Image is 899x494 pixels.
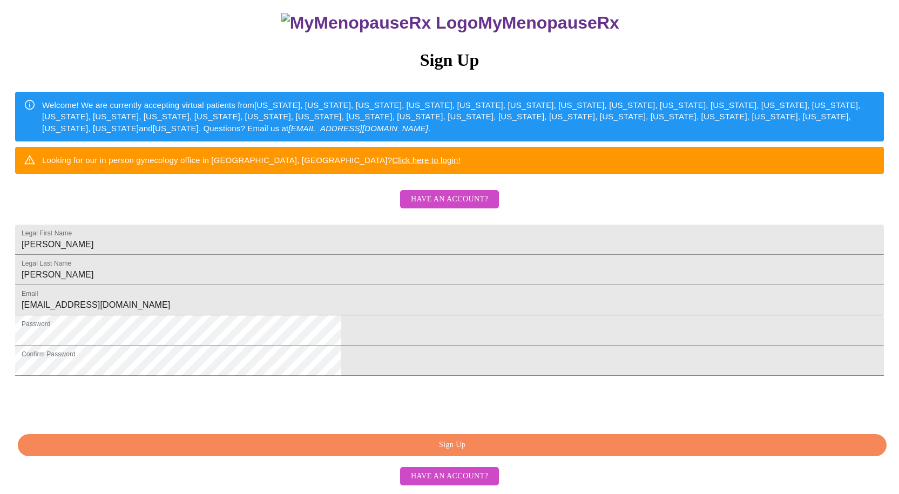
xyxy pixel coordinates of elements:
[411,470,488,483] span: Have an account?
[30,438,874,452] span: Sign Up
[281,13,478,33] img: MyMenopauseRx Logo
[15,381,179,423] iframe: reCAPTCHA
[397,202,502,211] a: Have an account?
[42,150,461,170] div: Looking for our in person gynecology office in [GEOGRAPHIC_DATA], [GEOGRAPHIC_DATA]?
[411,193,488,206] span: Have an account?
[42,95,875,138] div: Welcome! We are currently accepting virtual patients from [US_STATE], [US_STATE], [US_STATE], [US...
[15,50,884,70] h3: Sign Up
[18,434,887,456] button: Sign Up
[17,13,884,33] h3: MyMenopauseRx
[400,467,499,486] button: Have an account?
[400,190,499,209] button: Have an account?
[288,124,428,133] em: [EMAIL_ADDRESS][DOMAIN_NAME]
[397,471,502,480] a: Have an account?
[392,155,461,165] a: Click here to login!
